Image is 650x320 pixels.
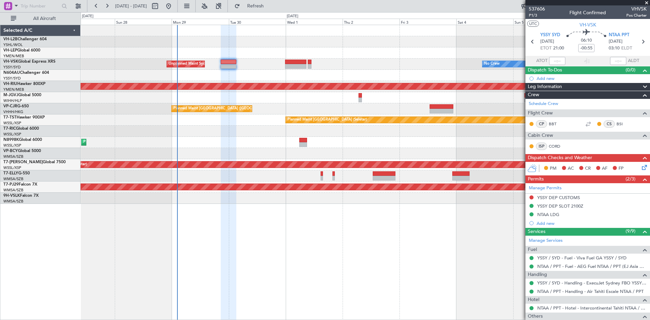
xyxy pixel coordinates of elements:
a: BBT [549,121,564,127]
span: (2/3) [626,175,635,183]
div: [DATE] [287,14,298,19]
div: Thu 2 [343,19,399,25]
a: VH-L2BChallenger 604 [3,37,47,41]
span: T7-PJ29 [3,183,19,187]
a: WIHH/HLP [3,98,22,103]
div: Sun 5 [513,19,570,25]
span: N604AU [3,71,20,75]
a: WMSA/SZB [3,199,23,204]
span: NTAA PPT [609,32,629,39]
div: Planned Maint [GEOGRAPHIC_DATA] ([GEOGRAPHIC_DATA] Intl) [83,137,196,147]
span: 21:00 [553,45,564,52]
a: WSSL/XSP [3,132,21,137]
span: VH-LEP [3,48,17,52]
span: All Aircraft [18,16,71,21]
span: [DATE] [540,38,554,45]
span: ELDT [621,45,632,52]
span: AF [602,165,607,172]
a: YSSY / SYD - Fuel - Viva Fuel GA YSSY / SYD [537,255,627,261]
span: Hotel [528,296,539,304]
span: 06:10 [581,37,592,44]
a: NTAA / PPT - Hotel - Intercontinental Tahiti NTAA / PPT [537,305,647,311]
a: M-JGVJGlobal 5000 [3,93,41,97]
a: N604AUChallenger 604 [3,71,49,75]
button: Refresh [231,1,272,12]
span: N8998K [3,138,19,142]
span: VP-CJR [3,104,17,108]
a: VH-RIUHawker 800XP [3,82,45,86]
a: T7-ELLYG-550 [3,171,30,175]
span: [DATE] - [DATE] [115,3,147,9]
span: Handling [528,271,547,279]
span: ETOT [540,45,551,52]
span: T7-TST [3,115,17,120]
a: YSHL/WOL [3,42,23,47]
div: Flight Confirmed [569,9,606,16]
a: VP-CJRG-650 [3,104,29,108]
a: NTAA / PPT - Handling - Air Tahiti Escale NTAA / PPT [537,289,644,294]
span: T7-ELLY [3,171,18,175]
span: Cabin Crew [528,132,553,140]
span: T7-RIC [3,127,16,131]
a: CORD [549,143,564,149]
span: 9H-VSLK [3,194,20,198]
a: WMSA/SZB [3,188,23,193]
div: YSSY DEP SLOT 2100Z [537,203,583,209]
div: Planned Maint [GEOGRAPHIC_DATA] ([GEOGRAPHIC_DATA] Intl) [173,104,286,114]
div: NTAA LDG [537,212,559,217]
a: 9H-VSLKFalcon 7X [3,194,39,198]
a: BSI [616,121,632,127]
span: Refresh [241,4,270,8]
div: Sat 27 [58,19,115,25]
a: VHHH/HKG [3,109,23,114]
a: Schedule Crew [529,101,558,107]
a: N8998KGlobal 6000 [3,138,42,142]
a: WMSA/SZB [3,176,23,182]
div: Tue 30 [229,19,286,25]
span: CR [585,165,591,172]
span: Leg Information [528,83,562,91]
span: Fuel [528,246,537,254]
span: (0/0) [626,66,635,73]
a: NTAA / PPT - Fuel - AEG Fuel NTAA / PPT (EJ Asia Only) [537,263,647,269]
a: VH-LEPGlobal 6000 [3,48,40,52]
span: Dispatch Checks and Weather [528,154,592,162]
div: Planned Maint [GEOGRAPHIC_DATA] (Seletar) [287,115,367,125]
div: Sat 4 [456,19,513,25]
span: P1/3 [529,13,545,18]
div: Fri 3 [399,19,456,25]
span: [DATE] [609,38,623,45]
span: Permits [528,175,544,183]
a: VH-VSKGlobal Express XRS [3,60,56,64]
button: UTC [527,21,539,27]
a: YMEN/MEB [3,54,24,59]
input: --:-- [549,57,565,65]
a: WSSL/XSP [3,143,21,148]
a: Manage Permits [529,185,562,192]
a: YSSY/SYD [3,65,21,70]
span: (9/9) [626,228,635,235]
div: YSSY DEP CUSTOMS [537,195,580,200]
input: Trip Number [21,1,60,11]
a: Manage Services [529,237,563,244]
div: CS [604,120,615,128]
div: [DATE] [82,14,93,19]
span: ALDT [628,58,639,64]
div: ISP [536,143,547,150]
div: Sun 28 [115,19,172,25]
span: YSSY SYD [540,32,560,39]
span: AC [568,165,574,172]
a: T7-PJ29Falcon 7X [3,183,37,187]
div: Add new [537,220,647,226]
span: VHVSK [626,5,647,13]
span: 537606 [529,5,545,13]
span: ATOT [536,58,547,64]
span: Crew [528,91,539,99]
div: CP [536,120,547,128]
a: VP-BCYGlobal 5000 [3,149,41,153]
span: T7-[PERSON_NAME] [3,160,43,164]
span: Flight Crew [528,109,553,117]
a: WMSA/SZB [3,154,23,159]
span: VH-L2B [3,37,18,41]
div: No Crew [484,59,500,69]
